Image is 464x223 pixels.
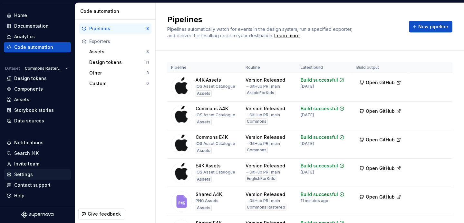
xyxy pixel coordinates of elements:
div: Version Released [246,134,285,140]
th: Build output [353,62,408,73]
div: iOS Asset Catalogue [196,112,235,118]
span: Open GitHub [366,165,395,172]
span: Commons Rastered [25,66,63,71]
span: | [268,198,270,203]
div: Assets [14,96,29,103]
div: ArabicForKids [246,90,275,96]
button: Give feedback [78,208,125,220]
th: Pipeline [167,62,242,73]
button: New pipeline [409,21,452,32]
div: Settings [14,171,33,178]
span: Pipelines automatically watch for events in the design system, run a specified exporter, and deli... [167,26,354,38]
div: Code automation [80,8,153,14]
div: iOS Asset Catalogue [196,170,235,175]
div: Shared A4K [196,191,222,198]
div: Design tokens [14,75,47,82]
div: 0 [146,81,149,86]
th: Routine [242,62,297,73]
div: Commons E4K [196,134,228,140]
div: Assets [196,176,212,183]
div: Build successful [301,105,338,112]
div: Assets [196,147,212,154]
a: Open GitHub [356,81,404,86]
div: → GitHub PR main [246,84,280,89]
div: EnglishForKids [246,175,276,182]
span: Open GitHub [366,79,395,86]
div: Pipelines [89,25,146,32]
button: Assets8 [87,47,151,57]
span: | [268,84,270,89]
button: Design tokens11 [87,57,151,67]
div: 8 [146,26,149,31]
div: Dataset [5,66,20,71]
h2: Pipelines [167,14,401,25]
div: A4K Assets [196,77,221,83]
div: Version Released [246,163,285,169]
span: Open GitHub [366,108,395,114]
div: Build successful [301,134,338,140]
div: → GitHub PR main [246,141,280,146]
div: Contact support [14,182,51,188]
div: E4K Assets [196,163,221,169]
button: Open GitHub [356,105,404,117]
a: Home [4,10,71,21]
div: Build successful [301,191,338,198]
th: Latest build [297,62,353,73]
button: Custom0 [87,78,151,89]
a: Documentation [4,21,71,31]
div: 11 [146,60,149,65]
div: Assets [196,205,212,211]
div: → GitHub PR main [246,112,280,118]
div: Data sources [14,118,44,124]
div: Code automation [14,44,53,50]
button: Commons Rastered [22,64,71,73]
button: Help [4,191,71,201]
a: Pipelines8 [79,23,151,34]
div: Search ⌘K [14,150,39,156]
span: Open GitHub [366,194,395,200]
div: Version Released [246,105,285,112]
div: Documentation [14,23,49,29]
div: Storybook stories [14,107,54,113]
div: Analytics [14,33,35,40]
span: Open GitHub [366,137,395,143]
div: Commons [246,118,268,125]
div: iOS Asset Catalogue [196,141,235,146]
a: Analytics [4,31,71,42]
div: PNG Assets [196,198,218,203]
div: [DATE] [301,141,314,146]
button: Open GitHub [356,134,404,146]
div: Home [14,12,27,19]
div: Assets [196,90,212,97]
button: Other3 [87,68,151,78]
button: Open GitHub [356,77,404,88]
div: Version Released [246,191,285,198]
div: Other [89,70,146,76]
div: Assets [89,49,146,55]
a: Design tokens [4,73,71,84]
div: Build successful [301,163,338,169]
span: | [268,141,270,146]
a: Open GitHub [356,166,404,172]
a: Code automation [4,42,71,52]
div: Notifications [14,139,43,146]
button: Contact support [4,180,71,190]
span: New pipeline [418,23,448,30]
div: Commons [246,147,268,153]
div: Custom [89,80,146,87]
div: Design tokens [89,59,146,66]
a: Storybook stories [4,105,71,115]
div: → GitHub PR main [246,170,280,175]
a: Settings [4,169,71,180]
a: Open GitHub [356,109,404,115]
svg: Supernova Logo [21,211,53,218]
a: Learn more [274,32,300,39]
div: 3 [146,70,149,76]
div: Components [14,86,43,92]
